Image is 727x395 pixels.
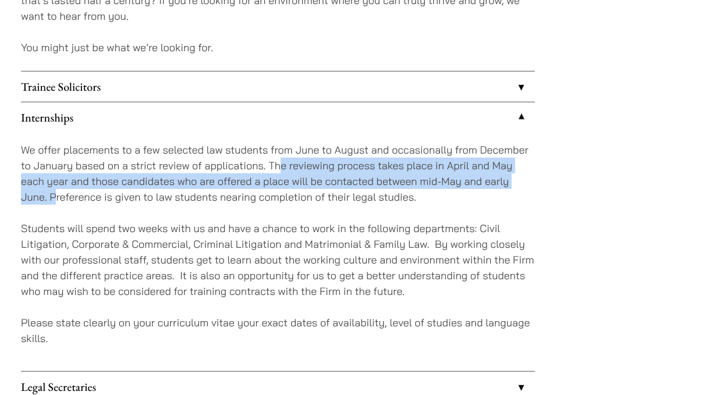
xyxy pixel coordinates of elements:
[21,220,535,299] p: Students will spend two weeks with us and have a chance to work in the following departments: Civ...
[21,102,535,133] a: Internships
[21,133,535,371] div: Internships
[21,315,535,346] p: Please state clearly on your curriculum vitae your exact dates of availability, level of studies ...
[21,72,535,102] a: Trainee Solicitors
[21,40,535,55] p: You might just be what we’re looking for.
[21,142,535,205] p: We offer placements to a few selected law students from June to August and occasionally from Dece...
